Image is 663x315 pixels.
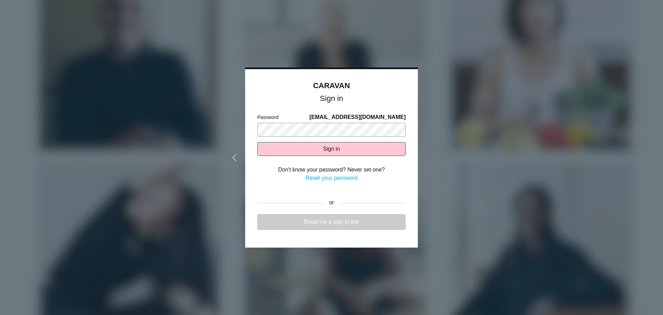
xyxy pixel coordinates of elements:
[257,142,406,156] button: Sign in
[257,214,406,230] a: Email me a sign in link
[309,113,406,121] span: [EMAIL_ADDRESS][DOMAIN_NAME]
[306,175,357,181] a: Reset your password
[313,81,350,90] a: CARAVAN
[323,194,340,212] div: or
[257,95,406,102] h1: Sign in
[257,114,278,121] label: Password
[257,166,406,174] div: Don't know your password? Never set one?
